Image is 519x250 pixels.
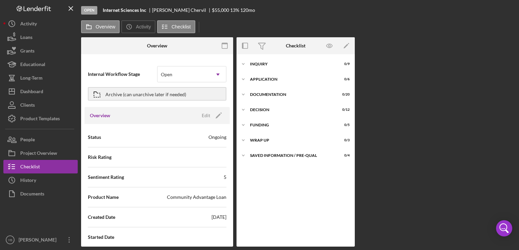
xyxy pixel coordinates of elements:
[338,123,350,127] div: 0 / 5
[3,17,78,30] button: Activity
[136,24,151,29] label: Activity
[20,133,35,148] div: People
[20,187,44,202] div: Documents
[338,62,350,66] div: 0 / 9
[88,154,112,161] span: Risk Rating
[250,92,333,97] div: Documentation
[20,44,34,59] div: Grants
[81,20,120,33] button: Overview
[152,7,212,13] div: [PERSON_NAME] Chervil
[88,134,101,141] span: Status
[338,153,350,158] div: 0 / 4
[3,233,78,247] button: YB[PERSON_NAME]
[90,112,110,119] h3: Overview
[212,214,226,221] div: [DATE]
[250,153,333,158] div: Saved Information / Pre-Qual
[202,110,210,121] div: Edit
[338,138,350,142] div: 0 / 3
[250,77,333,81] div: Application
[105,88,186,100] div: Archive (can unarchive later if needed)
[20,58,45,73] div: Educational
[121,20,155,33] button: Activity
[250,123,333,127] div: Funding
[3,173,78,187] button: History
[338,108,350,112] div: 0 / 12
[250,138,333,142] div: Wrap up
[250,108,333,112] div: Decision
[3,133,78,146] button: People
[250,62,333,66] div: Inquiry
[3,30,78,44] button: Loans
[172,24,191,29] label: Checklist
[208,134,226,141] div: Ongoing
[20,17,37,32] div: Activity
[212,7,229,13] span: $55,000
[96,24,115,29] label: Overview
[20,98,35,113] div: Clients
[3,112,78,125] button: Product Templates
[3,160,78,173] button: Checklist
[88,87,226,101] button: Archive (can unarchive later if needed)
[88,71,157,78] span: Internal Workflow Stage
[20,71,43,86] div: Long-Term
[3,98,78,112] button: Clients
[161,72,172,77] div: Open
[167,194,226,201] div: Community Advantage Loan
[3,44,78,58] button: Grants
[20,30,32,46] div: Loans
[88,214,115,221] span: Created Date
[224,174,226,181] div: 5
[20,112,60,127] div: Product Templates
[338,77,350,81] div: 0 / 6
[8,238,13,242] text: YB
[157,20,195,33] button: Checklist
[3,58,78,71] button: Educational
[147,43,167,48] div: Overview
[3,146,78,160] button: Project Overview
[240,7,255,13] div: 120 mo
[20,146,57,162] div: Project Overview
[3,85,78,98] button: Dashboard
[3,71,78,85] button: Long-Term
[88,234,114,241] span: Started Date
[81,6,97,15] div: Open
[20,173,36,189] div: History
[17,233,61,248] div: [PERSON_NAME]
[338,92,350,97] div: 0 / 20
[286,43,305,48] div: Checklist
[88,174,124,181] span: Sentiment Rating
[20,160,40,175] div: Checklist
[88,194,119,201] span: Product Name
[496,220,512,236] div: Open Intercom Messenger
[20,85,43,100] div: Dashboard
[230,7,239,13] div: 13 %
[103,7,146,13] b: Internet Sciences Inc
[3,187,78,201] button: Documents
[198,110,224,121] button: Edit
